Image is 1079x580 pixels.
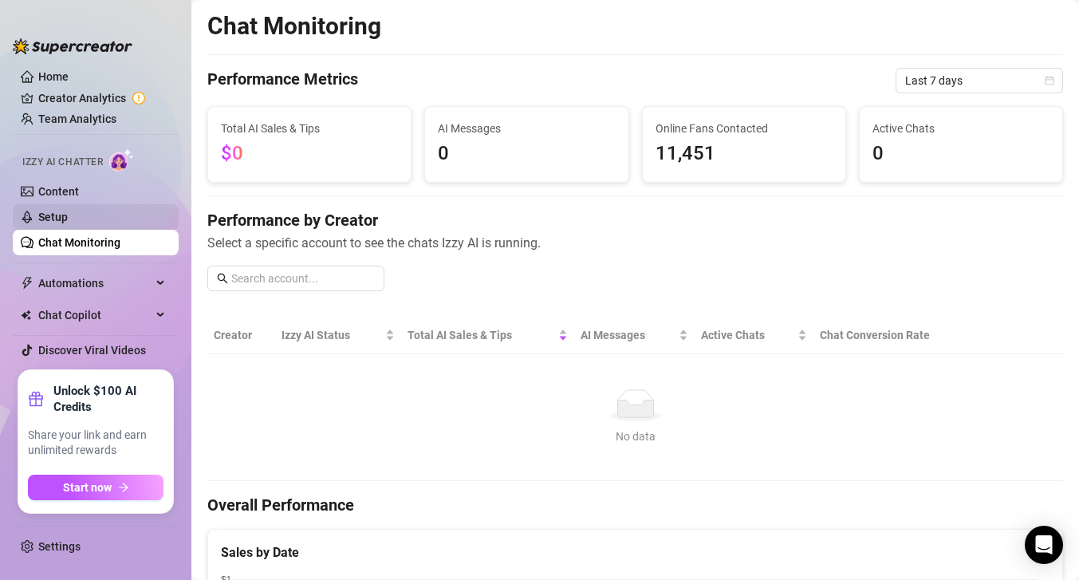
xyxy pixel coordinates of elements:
a: Chat Monitoring [38,236,120,249]
a: Team Analytics [38,112,116,125]
span: gift [28,391,44,407]
h4: Performance Metrics [207,68,358,93]
a: Setup [38,211,68,223]
span: Chat Copilot [38,302,152,328]
th: Izzy AI Status [275,317,400,354]
span: Active Chats [872,120,1049,137]
span: Izzy AI Chatter [22,155,103,170]
th: AI Messages [574,317,695,354]
th: Creator [207,317,275,354]
span: Automations [38,270,152,296]
input: Search account... [231,270,375,287]
th: Total AI Sales & Tips [401,317,574,354]
button: Start nowarrow-right [28,475,163,500]
span: Last 7 days [905,69,1053,93]
span: Share your link and earn unlimited rewards [28,428,163,459]
th: Chat Conversion Rate [813,317,977,354]
span: Start now [63,481,112,494]
span: 0 [438,139,615,169]
a: Discover Viral Videos [38,344,146,357]
th: Active Chats [695,317,813,354]
span: $0 [221,142,243,164]
div: No data [220,428,1050,445]
span: thunderbolt [21,277,33,290]
span: Active Chats [701,326,794,344]
strong: Unlock $100 AI Credits [53,383,163,415]
a: Home [38,70,69,83]
span: Online Fans Contacted [656,120,833,137]
h2: Chat Monitoring [207,11,381,41]
span: Total AI Sales & Tips [221,120,398,137]
span: 0 [872,139,1049,169]
span: Select a specific account to see the chats Izzy AI is running. [207,233,1063,253]
span: arrow-right [118,482,129,493]
span: Total AI Sales & Tips [408,326,555,344]
span: Izzy AI Status [282,326,381,344]
span: calendar [1045,76,1054,85]
span: AI Messages [438,120,615,137]
a: Content [38,185,79,198]
h4: Performance by Creator [207,209,1063,231]
span: AI Messages [581,326,675,344]
a: Creator Analytics exclamation-circle [38,85,166,111]
span: search [217,273,228,284]
img: AI Chatter [109,148,134,172]
div: Sales by Date [221,543,1049,562]
img: Chat Copilot [21,310,31,321]
a: Settings [38,540,81,553]
div: Open Intercom Messenger [1025,526,1063,564]
span: 11,451 [656,139,833,169]
h4: Overall Performance [207,494,1063,516]
img: logo-BBDzfeDw.svg [13,38,132,54]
